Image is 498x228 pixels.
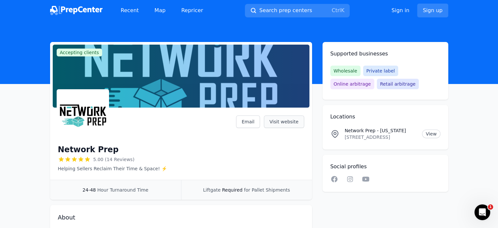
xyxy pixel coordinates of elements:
[330,163,440,171] h2: Social profiles
[341,7,344,13] kbd: K
[245,4,350,17] button: Search prep centersCtrlK
[58,165,167,172] p: Helping Sellers Reclaim Their Time & Space! ⚡️
[330,50,440,58] h2: Supported businesses
[149,4,171,17] a: Map
[116,4,144,17] a: Recent
[203,187,220,193] span: Liftgate
[244,187,290,193] span: for Pallet Shipments
[474,204,490,220] iframe: Intercom live chat
[363,66,398,76] span: Private label
[58,144,119,155] h1: Network Prep
[332,7,341,13] kbd: Ctrl
[176,4,209,17] a: Repricer
[58,213,304,222] h2: About
[58,91,108,140] img: Network Prep
[57,49,102,56] span: Accepting clients
[236,115,260,128] a: Email
[97,187,148,193] span: Hour Turnaround Time
[330,79,374,89] span: Online arbitrage
[377,79,419,89] span: Retail arbitrage
[330,113,440,121] h2: Locations
[50,6,102,15] img: PrepCenter
[392,7,410,14] a: Sign in
[93,156,135,163] span: 5.00 (14 Reviews)
[330,66,360,76] span: Wholesale
[83,187,96,193] span: 24-48
[345,127,417,134] p: Network Prep - [US_STATE]
[345,134,417,140] p: [STREET_ADDRESS]
[264,115,304,128] a: Visit website
[488,204,493,210] span: 1
[422,130,440,138] a: View
[259,7,312,14] span: Search prep centers
[222,187,242,193] span: Required
[417,4,448,17] a: Sign up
